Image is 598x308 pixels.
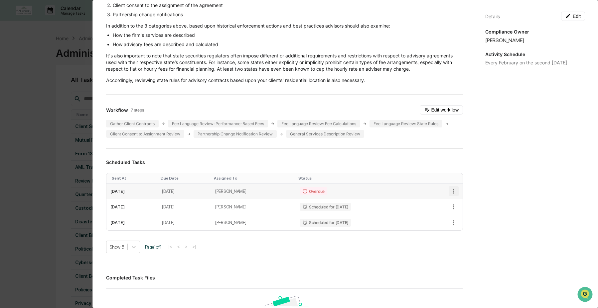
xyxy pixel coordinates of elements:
a: Powered byPylon [47,112,80,117]
div: 🔎 [7,97,12,102]
div: Client Consent to Assignment Review [106,130,184,138]
td: [PERSON_NAME] [211,215,296,230]
span: Attestations [55,84,82,90]
div: 🗄️ [48,84,54,90]
p: How can we help? [7,14,121,25]
div: Toggle SortBy [214,176,293,181]
span: Pylon [66,113,80,117]
td: [DATE] [158,215,211,230]
a: 🗄️Attestations [46,81,85,93]
button: Start new chat [113,53,121,61]
span: Data Lookup [13,96,42,103]
div: Fee Language Review: Performance-Based Fees [168,120,268,127]
td: [PERSON_NAME] [211,199,296,215]
td: [DATE] [106,199,158,215]
div: Scheduled for [DATE] [300,219,351,227]
p: In addition to the 3 categories above, based upon historical enforcement actions and best practic... [106,23,463,29]
img: 1746055101610-c473b297-6a78-478c-a979-82029cc54cd1 [7,51,19,63]
span: Preclearance [13,84,43,90]
p: Activity Schedule [485,51,585,57]
td: [DATE] [106,184,158,199]
h3: Completed Task Files [106,275,463,280]
li: How advisory fees are described and calculated [113,41,463,48]
div: General Services Description Review [286,130,364,138]
button: > [183,244,190,250]
button: >| [190,244,198,250]
li: How the firm's services are described [113,32,463,38]
div: Overdue [300,187,327,195]
div: Toggle SortBy [161,176,209,181]
li: Client consent to the assignment of the agreement [113,2,463,9]
li: Partnership change notifications [113,11,463,18]
h3: Scheduled Tasks [106,159,463,165]
div: Scheduled for [DATE] [300,203,351,211]
span: 7 steps [131,108,144,113]
div: Details [485,14,500,19]
div: Toggle SortBy [298,176,421,181]
td: [PERSON_NAME] [211,184,296,199]
a: 🖐️Preclearance [4,81,46,93]
div: [PERSON_NAME] [485,37,585,43]
div: We're available if you need us! [23,57,84,63]
button: |< [167,244,174,250]
iframe: Open customer support [577,286,595,304]
a: 🔎Data Lookup [4,94,45,106]
div: Gather Client Contracts [106,120,159,127]
td: [DATE] [158,184,211,199]
div: Partnership Change Notification Review [194,130,277,138]
div: Toggle SortBy [112,176,155,181]
button: Edit [561,12,585,21]
div: Start new chat [23,51,109,57]
span: Workflow [106,107,128,113]
button: < [175,244,182,250]
p: Accordingly, reviewing state rules for advisory contracts based upon your clients' residential lo... [106,77,463,84]
td: [DATE] [106,215,158,230]
div: Fee Language Review: State Rules [370,120,442,127]
td: [DATE] [158,199,211,215]
button: Edit workflow [420,105,463,115]
span: Page 1 of 1 [145,244,162,250]
div: Fee Language Review: Fee Calculations [277,120,360,127]
p: Compliance Owner [485,29,585,35]
div: 🖐️ [7,84,12,90]
div: Every February on the second [DATE] [485,60,585,65]
p: It's also important to note that state securities regulators often impose different or additional... [106,52,463,72]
